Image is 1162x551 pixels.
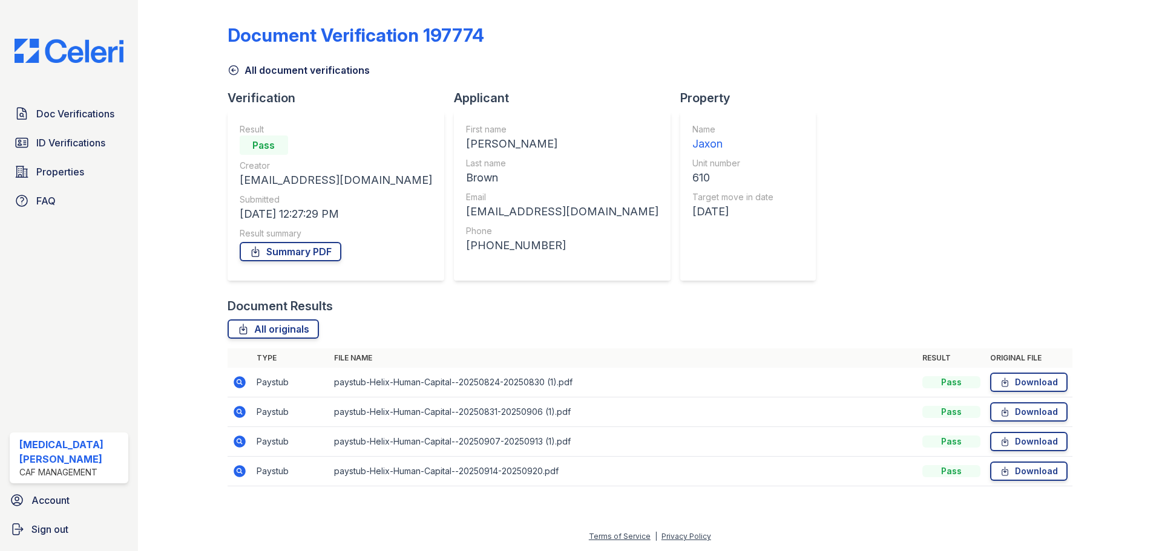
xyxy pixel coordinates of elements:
[692,157,773,169] div: Unit number
[228,24,484,46] div: Document Verification 197774
[240,160,432,172] div: Creator
[228,90,454,106] div: Verification
[661,532,711,541] a: Privacy Policy
[990,461,1068,481] a: Download
[990,373,1068,392] a: Download
[31,493,70,507] span: Account
[466,123,658,135] div: First name
[917,348,985,368] th: Result
[466,225,658,237] div: Phone
[36,194,56,208] span: FAQ
[5,517,133,541] a: Sign out
[922,406,980,418] div: Pass
[5,488,133,512] a: Account
[454,90,680,106] div: Applicant
[466,191,658,203] div: Email
[240,242,341,261] a: Summary PDF
[252,457,329,486] td: Paystub
[240,227,432,240] div: Result summary
[589,532,651,541] a: Terms of Service
[240,123,432,135] div: Result
[466,203,658,220] div: [EMAIL_ADDRESS][DOMAIN_NAME]
[10,189,128,213] a: FAQ
[990,402,1068,422] a: Download
[19,437,123,466] div: [MEDICAL_DATA][PERSON_NAME]
[252,348,329,368] th: Type
[680,90,826,106] div: Property
[36,106,114,121] span: Doc Verifications
[466,237,658,254] div: [PHONE_NUMBER]
[466,157,658,169] div: Last name
[985,348,1072,368] th: Original file
[692,169,773,186] div: 610
[240,194,432,206] div: Submitted
[240,206,432,223] div: [DATE] 12:27:29 PM
[252,427,329,457] td: Paystub
[228,63,370,77] a: All document verifications
[990,432,1068,451] a: Download
[240,135,288,155] div: Pass
[240,172,432,189] div: [EMAIL_ADDRESS][DOMAIN_NAME]
[922,435,980,448] div: Pass
[922,376,980,388] div: Pass
[692,135,773,152] div: Jaxon
[31,522,68,536] span: Sign out
[922,465,980,477] div: Pass
[228,319,319,339] a: All originals
[466,135,658,152] div: [PERSON_NAME]
[692,123,773,135] div: Name
[36,135,105,150] span: ID Verifications
[329,427,917,457] td: paystub-Helix-Human-Capital--20250907-20250913 (1).pdf
[329,397,917,427] td: paystub-Helix-Human-Capital--20250831-20250906 (1).pdf
[329,457,917,486] td: paystub-Helix-Human-Capital--20250914-20250920.pdf
[466,169,658,186] div: Brown
[36,165,84,179] span: Properties
[19,466,123,478] div: CAF Management
[252,397,329,427] td: Paystub
[692,191,773,203] div: Target move in date
[329,348,917,368] th: File name
[329,368,917,397] td: paystub-Helix-Human-Capital--20250824-20250830 (1).pdf
[252,368,329,397] td: Paystub
[655,532,657,541] div: |
[10,102,128,126] a: Doc Verifications
[228,298,333,315] div: Document Results
[692,203,773,220] div: [DATE]
[5,39,133,63] img: CE_Logo_Blue-a8612792a0a2168367f1c8372b55b34899dd931a85d93a1a3d3e32e68fde9ad4.png
[10,131,128,155] a: ID Verifications
[10,160,128,184] a: Properties
[692,123,773,152] a: Name Jaxon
